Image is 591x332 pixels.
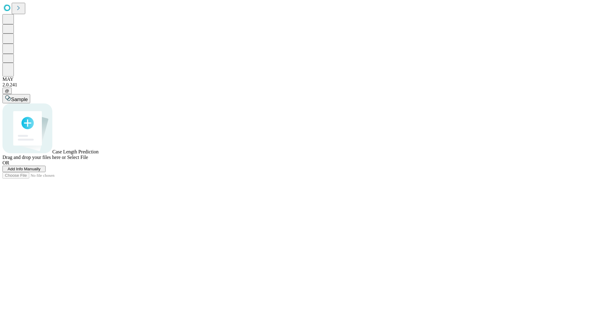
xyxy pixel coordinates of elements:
span: OR [2,160,9,165]
span: Drag and drop your files here or [2,155,66,160]
span: Case Length Prediction [52,149,98,154]
span: Sample [11,97,28,102]
button: Add Info Manually [2,166,46,172]
span: @ [5,89,9,93]
div: 2.0.241 [2,82,589,88]
span: Add Info Manually [8,167,41,171]
span: Select File [67,155,88,160]
div: MAY [2,77,589,82]
button: @ [2,88,12,94]
button: Sample [2,94,30,103]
